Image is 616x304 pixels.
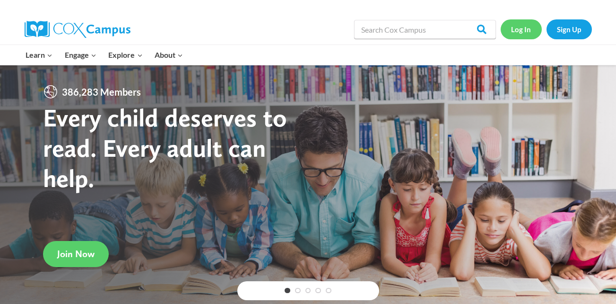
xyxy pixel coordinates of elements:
a: 5 [326,288,331,294]
span: Join Now [57,248,95,259]
input: Search Cox Campus [354,20,496,39]
a: Sign Up [547,19,592,39]
img: Cox Campus [25,21,130,38]
nav: Primary Navigation [20,45,189,65]
nav: Secondary Navigation [501,19,592,39]
a: Join Now [43,241,109,267]
a: 3 [305,288,311,294]
a: 2 [295,288,301,294]
a: 1 [285,288,290,294]
button: Child menu of Learn [20,45,59,65]
strong: Every child deserves to read. Every adult can help. [43,102,287,193]
a: 4 [315,288,321,294]
button: Child menu of Engage [59,45,103,65]
button: Child menu of About [148,45,189,65]
span: 386,283 Members [58,84,145,99]
a: Log In [501,19,542,39]
button: Child menu of Explore [103,45,149,65]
